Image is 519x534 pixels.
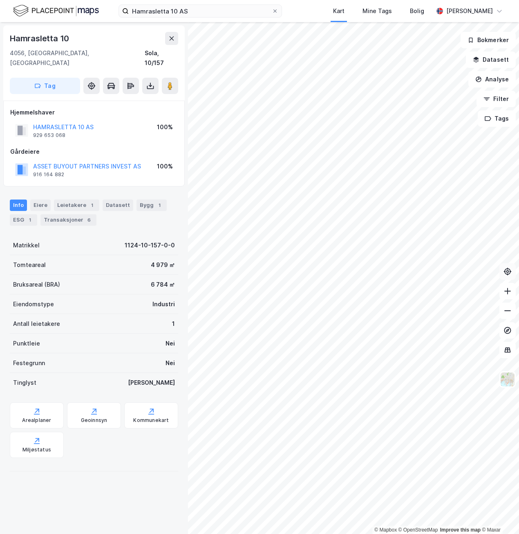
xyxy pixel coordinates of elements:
[410,6,424,16] div: Bolig
[476,91,516,107] button: Filter
[40,214,96,226] div: Transaksjoner
[151,260,175,270] div: 4 979 ㎡
[10,78,80,94] button: Tag
[22,417,51,424] div: Arealplaner
[478,495,519,534] iframe: Chat Widget
[13,299,54,309] div: Eiendomstype
[440,527,481,533] a: Improve this map
[155,201,163,209] div: 1
[461,32,516,48] button: Bokmerker
[478,110,516,127] button: Tags
[398,527,438,533] a: OpenStreetMap
[128,378,175,388] div: [PERSON_NAME]
[13,280,60,289] div: Bruksareal (BRA)
[26,216,34,224] div: 1
[85,216,93,224] div: 6
[136,200,167,211] div: Bygg
[13,4,99,18] img: logo.f888ab2527a4732fd821a326f86c7f29.svg
[33,132,65,139] div: 929 653 068
[374,527,397,533] a: Mapbox
[10,108,178,117] div: Hjemmelshaver
[362,6,392,16] div: Mine Tags
[13,358,45,368] div: Festegrunn
[151,280,175,289] div: 6 784 ㎡
[30,200,51,211] div: Eiere
[446,6,493,16] div: [PERSON_NAME]
[468,71,516,88] button: Analyse
[166,339,175,348] div: Nei
[172,319,175,329] div: 1
[133,417,169,424] div: Kommunekart
[88,201,96,209] div: 1
[13,240,40,250] div: Matrikkel
[10,48,145,68] div: 4056, [GEOGRAPHIC_DATA], [GEOGRAPHIC_DATA]
[500,372,515,387] img: Z
[333,6,345,16] div: Kart
[157,122,173,132] div: 100%
[81,417,107,424] div: Geoinnsyn
[10,32,71,45] div: Hamrasletta 10
[54,200,99,211] div: Leietakere
[466,52,516,68] button: Datasett
[145,48,178,68] div: Sola, 10/157
[10,214,37,226] div: ESG
[103,200,133,211] div: Datasett
[13,378,36,388] div: Tinglyst
[166,358,175,368] div: Nei
[125,240,175,250] div: 1124-10-157-0-0
[129,5,272,17] input: Søk på adresse, matrikkel, gårdeiere, leietakere eller personer
[13,260,46,270] div: Tomteareal
[10,200,27,211] div: Info
[152,299,175,309] div: Industri
[10,147,178,157] div: Gårdeiere
[13,339,40,348] div: Punktleie
[13,319,60,329] div: Antall leietakere
[157,162,173,171] div: 100%
[33,171,64,178] div: 916 164 882
[22,446,51,453] div: Miljøstatus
